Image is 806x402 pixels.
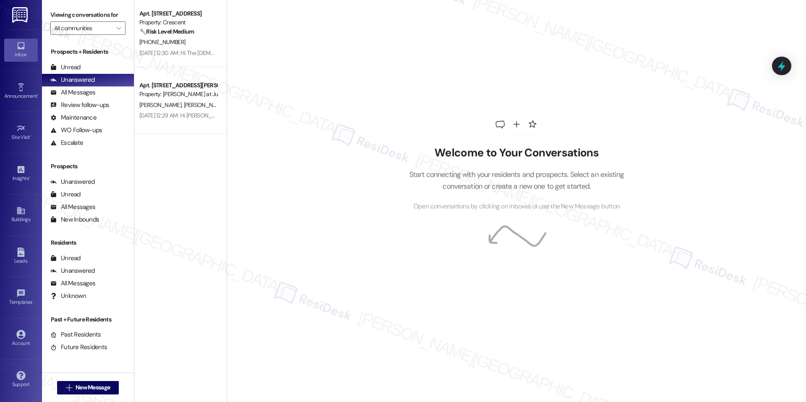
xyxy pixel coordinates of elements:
div: [DATE] 12:29 AM: Hi [PERSON_NAME] and [PERSON_NAME], a gentle reminder that your rent is due and ... [139,112,712,119]
div: Past Residents [50,330,101,339]
a: Account [4,327,38,350]
span: [PERSON_NAME] [139,101,184,109]
p: Start connecting with your residents and prospects. Select an existing conversation or create a n... [396,168,636,192]
a: Insights • [4,162,38,185]
div: Unknown [50,292,86,300]
label: Viewing conversations for [50,8,126,21]
h2: Welcome to Your Conversations [396,146,636,160]
div: Property: Crescent [139,18,217,27]
span: New Message [76,383,110,392]
div: Unanswered [50,266,95,275]
strong: 🔧 Risk Level: Medium [139,28,194,35]
div: Maintenance [50,113,97,122]
div: Prospects + Residents [42,47,134,56]
div: Apt. [STREET_ADDRESS][PERSON_NAME] at June Road 2 [139,81,217,90]
input: All communities [54,21,112,35]
div: Escalate [50,138,83,147]
span: • [30,133,31,139]
div: Past + Future Residents [42,315,134,324]
div: Unanswered [50,76,95,84]
div: Prospects [42,162,134,171]
span: [PHONE_NUMBER] [139,38,185,46]
div: Property: [PERSON_NAME] at June Road [139,90,217,99]
span: • [29,174,30,180]
a: Templates • [4,286,38,309]
a: Site Visit • [4,121,38,144]
a: Buildings [4,204,38,226]
div: Review follow-ups [50,101,109,110]
span: • [37,92,39,98]
div: Future Residents [50,343,107,352]
a: Support [4,368,38,391]
div: All Messages [50,88,95,97]
div: WO Follow-ups [50,126,102,135]
span: [PERSON_NAME] [183,101,225,109]
i:  [66,384,72,391]
div: Residents [42,238,134,247]
div: Unread [50,254,81,263]
div: All Messages [50,203,95,211]
span: • [32,298,34,304]
div: Apt. [STREET_ADDRESS] [139,9,217,18]
div: New Inbounds [50,215,99,224]
div: Unread [50,190,81,199]
a: Inbox [4,39,38,61]
button: New Message [57,381,119,394]
div: All Messages [50,279,95,288]
a: Leads [4,245,38,268]
img: ResiDesk Logo [12,7,29,23]
span: Open conversations by clicking on inboxes or use the New Message button [413,201,620,211]
div: [DATE] 12:30 AM: Hi The [DEMOGRAPHIC_DATA][PERSON_NAME], a gentle reminder that your rent is due ... [139,49,725,57]
div: Unanswered [50,178,95,186]
div: Unread [50,63,81,72]
i:  [116,25,121,31]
